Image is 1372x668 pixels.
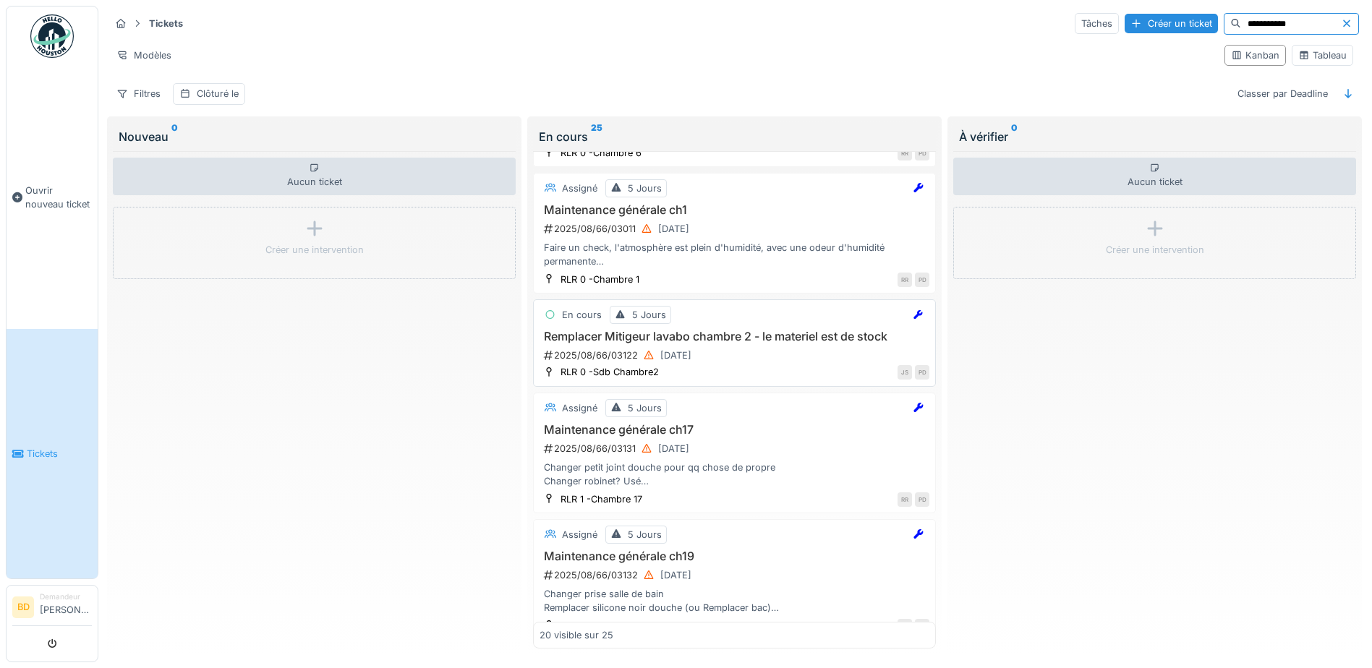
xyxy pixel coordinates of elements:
[30,14,74,58] img: Badge_color-CXgf-gQk.svg
[953,158,1356,195] div: Aucun ticket
[110,83,167,104] div: Filtres
[658,222,689,236] div: [DATE]
[171,128,178,145] sup: 0
[1106,243,1204,257] div: Créer une intervention
[143,17,189,30] strong: Tickets
[540,423,929,437] h3: Maintenance générale ch17
[1075,13,1119,34] div: Tâches
[542,346,929,364] div: 2025/08/66/03122
[898,365,912,380] div: JS
[1125,14,1218,33] div: Créer un ticket
[561,365,659,379] div: RLR 0 -Sdb Chambre2
[898,492,912,507] div: RR
[1011,128,1018,145] sup: 0
[561,619,643,633] div: RLR 1 -Chambre 19
[540,461,929,488] div: Changer petit joint douche pour qq chose de propre Changer robinet? Usé Remplacer prise salle de ...
[540,241,929,268] div: Faire un check, l'atmosphère est plein d'humidité, avec une odeur d'humidité permanente Mettre de...
[540,330,929,343] h3: Remplacer Mitigeur lavabo chambre 2 - le materiel est de stock
[915,492,929,507] div: PD
[959,128,1350,145] div: À vérifier
[540,628,613,642] div: 20 visible sur 25
[562,308,602,322] div: En cours
[562,401,597,415] div: Assigné
[12,596,34,618] li: BD
[898,273,912,287] div: RR
[540,203,929,217] h3: Maintenance générale ch1
[7,329,98,578] a: Tickets
[25,184,92,211] span: Ouvrir nouveau ticket
[539,128,930,145] div: En cours
[591,128,602,145] sup: 25
[632,308,666,322] div: 5 Jours
[628,528,662,541] div: 5 Jours
[540,587,929,615] div: Changer prise salle de bain Remplacer silicone noir douche (ou Remplacer bac) Racheter bouchon la...
[265,243,364,257] div: Créer une intervention
[628,401,662,415] div: 5 Jours
[915,619,929,633] div: PD
[561,146,642,160] div: RLR 0 -Chambre 6
[561,273,639,286] div: RLR 0 -Chambre 1
[110,45,178,66] div: Modèles
[540,549,929,563] h3: Maintenance générale ch19
[561,492,642,506] div: RLR 1 -Chambre 17
[542,440,929,458] div: 2025/08/66/03131
[898,619,912,633] div: RR
[915,365,929,380] div: PD
[40,591,92,602] div: Demandeur
[40,591,92,622] li: [PERSON_NAME]
[915,146,929,160] div: PD
[542,566,929,584] div: 2025/08/66/03132
[658,442,689,455] div: [DATE]
[562,528,597,541] div: Assigné
[660,568,691,582] div: [DATE]
[27,447,92,461] span: Tickets
[119,128,510,145] div: Nouveau
[1298,48,1347,62] div: Tableau
[197,87,239,100] div: Clôturé le
[12,591,92,626] a: BD Demandeur[PERSON_NAME]
[628,181,662,195] div: 5 Jours
[542,220,929,238] div: 2025/08/66/03011
[113,158,516,195] div: Aucun ticket
[7,66,98,329] a: Ouvrir nouveau ticket
[660,348,691,362] div: [DATE]
[1231,83,1334,104] div: Classer par Deadline
[1231,48,1279,62] div: Kanban
[898,146,912,160] div: RR
[915,273,929,287] div: PD
[562,181,597,195] div: Assigné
